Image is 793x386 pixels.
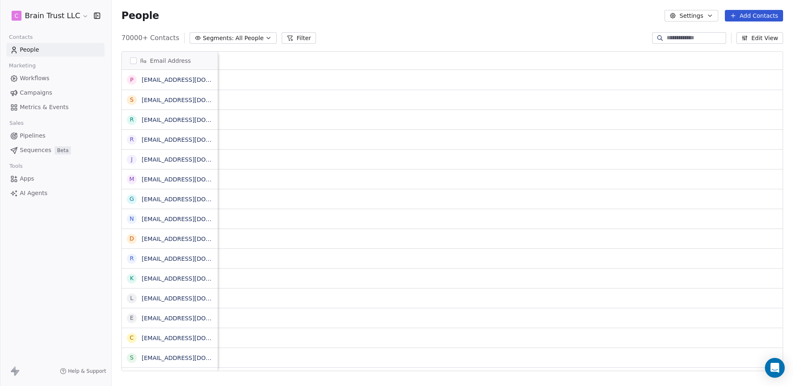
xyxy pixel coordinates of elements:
span: Sequences [20,146,51,155]
div: S [130,353,134,362]
span: 70000+ Contacts [121,33,179,43]
span: Brain Trust LLC [25,10,80,21]
span: Marketing [5,60,39,72]
span: Metrics & Events [20,103,69,112]
span: Campaigns [20,88,52,97]
span: C [14,12,19,20]
div: J [131,155,133,164]
div: n [130,214,134,223]
div: e [130,314,134,322]
a: [EMAIL_ADDRESS][DOMAIN_NAME] [142,156,243,163]
span: Sales [6,117,27,129]
button: Add Contacts [725,10,783,21]
div: g [130,195,134,203]
span: Help & Support [68,368,106,374]
button: Filter [282,32,316,44]
a: [EMAIL_ADDRESS][DOMAIN_NAME] [142,355,243,361]
span: Apps [20,174,34,183]
span: Pipelines [20,131,45,140]
span: AI Agents [20,189,47,198]
a: [EMAIL_ADDRESS][DOMAIN_NAME] [142,196,243,203]
div: r [130,135,134,144]
a: SequencesBeta [7,143,104,157]
a: [EMAIL_ADDRESS][DOMAIN_NAME] [142,97,243,103]
div: s [130,95,134,104]
span: People [20,45,39,54]
button: Edit View [736,32,783,44]
div: R [130,115,134,124]
a: [EMAIL_ADDRESS][DOMAIN_NAME] [142,335,243,341]
a: Campaigns [7,86,104,100]
a: [EMAIL_ADDRESS][DOMAIN_NAME] [142,176,243,183]
div: p [130,76,133,84]
div: Open Intercom Messenger [765,358,785,378]
div: m [129,175,134,183]
button: Settings [665,10,718,21]
span: All People [235,34,264,43]
a: Workflows [7,71,104,85]
span: Email Address [150,57,191,65]
span: Contacts [5,31,36,43]
a: [EMAIL_ADDRESS][DOMAIN_NAME] [142,295,243,302]
a: [EMAIL_ADDRESS][DOMAIN_NAME] [142,216,243,222]
span: Workflows [20,74,50,83]
div: C [130,334,134,342]
a: Help & Support [60,368,106,374]
button: CBrain Trust LLC [10,9,88,23]
a: Metrics & Events [7,100,104,114]
a: [EMAIL_ADDRESS][DOMAIN_NAME] [142,255,243,262]
div: grid [122,70,218,372]
a: [EMAIL_ADDRESS][DOMAIN_NAME] [142,236,243,242]
a: Pipelines [7,129,104,143]
div: r [130,254,134,263]
a: [EMAIL_ADDRESS][DOMAIN_NAME] [142,136,243,143]
span: People [121,10,159,22]
div: l [130,294,133,303]
a: Apps [7,172,104,186]
span: Tools [6,160,26,172]
a: AI Agents [7,186,104,200]
div: k [130,274,133,283]
a: [EMAIL_ADDRESS][DOMAIN_NAME] [142,117,243,123]
span: Beta [55,146,71,155]
div: d [130,234,134,243]
a: [EMAIL_ADDRESS][DOMAIN_NAME] [142,275,243,282]
span: Segments: [203,34,234,43]
a: [EMAIL_ADDRESS][DOMAIN_NAME] [142,315,243,322]
div: Email Address [122,52,218,69]
a: [EMAIL_ADDRESS][DOMAIN_NAME] [142,76,243,83]
a: People [7,43,104,57]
